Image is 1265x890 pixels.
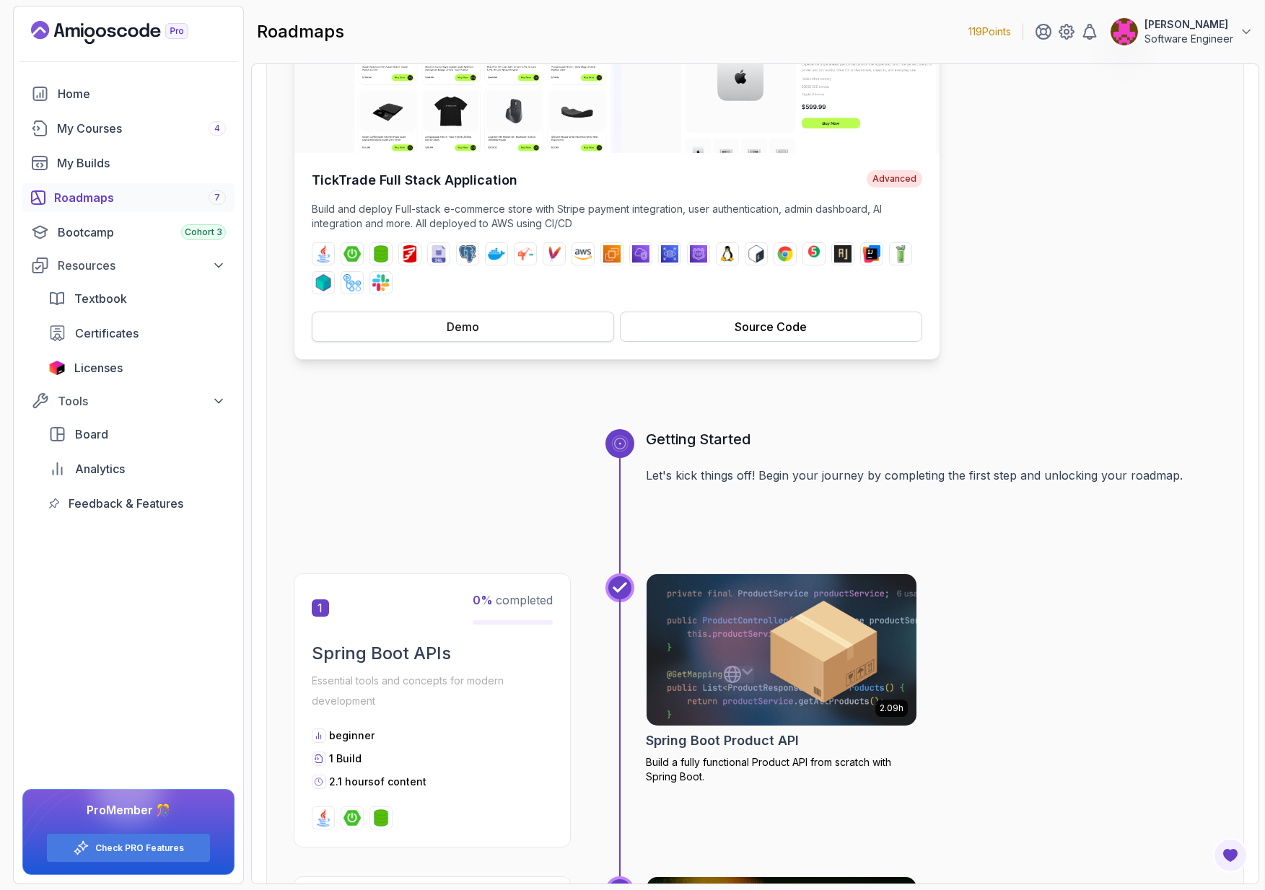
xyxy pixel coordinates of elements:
img: spring-boot logo [343,245,361,263]
img: bash logo [748,245,765,263]
img: rds logo [661,245,678,263]
span: Feedback & Features [69,495,183,512]
img: junit logo [805,245,823,263]
a: board [40,420,235,449]
span: Certificates [75,325,139,342]
img: testcontainers logo [315,274,332,291]
img: java logo [315,809,332,827]
span: 4 [214,123,220,134]
img: jib logo [517,245,534,263]
span: Textbook [74,290,127,307]
div: Tools [58,392,226,410]
button: Demo [312,312,614,342]
img: mockito logo [892,245,909,263]
button: Check PRO Features [46,833,211,863]
h2: Spring Boot Product API [646,731,799,751]
span: 7 [214,192,220,203]
img: spring-data-jpa logo [372,245,390,263]
p: Software Engineer [1144,32,1233,46]
div: Bootcamp [58,224,226,241]
p: Essential tools and concepts for modern development [312,671,553,711]
span: Licenses [74,359,123,376]
img: intellij logo [863,245,880,263]
p: 2.1 hours of content [329,775,426,789]
a: textbook [40,284,235,313]
p: [PERSON_NAME] [1144,17,1233,32]
div: Resources [58,257,226,274]
img: TickTrade Full Stack Application [294,14,940,153]
button: Resources [22,252,235,278]
img: ec2 logo [603,245,621,263]
a: Check PRO Features [95,842,184,854]
span: Advanced [867,170,922,188]
p: 119 Points [968,25,1011,39]
span: Analytics [75,460,125,477]
a: Spring Boot Product API card2.09hSpring Boot Product APIBuild a fully functional Product API from... [646,573,917,784]
a: courses [22,114,235,143]
img: vpc logo [632,245,649,263]
img: aws logo [574,245,592,263]
h3: Getting Started [646,429,1217,449]
a: home [22,79,235,108]
img: linux logo [719,245,736,263]
img: chrome logo [776,245,794,263]
p: 2.09h [880,702,903,714]
p: Let's kick things off! Begin your journey by completing the first step and unlocking your roadmap. [646,467,1217,484]
img: github-actions logo [343,274,361,291]
a: analytics [40,454,235,483]
button: user profile image[PERSON_NAME]Software Engineer [1110,17,1253,46]
img: slack logo [372,274,390,291]
img: spring-boot logo [343,809,361,827]
button: Open Feedback Button [1213,838,1248,873]
p: beginner [329,728,375,743]
img: Spring Boot Product API card [647,574,916,726]
span: Cohort 3 [185,226,222,238]
img: sql logo [430,245,447,263]
img: spring-data-jpa logo [372,809,390,827]
a: roadmaps [22,183,235,212]
a: feedback [40,489,235,518]
div: Demo [447,318,479,335]
h2: roadmaps [257,20,344,43]
a: builds [22,149,235,177]
p: Build a fully functional Product API from scratch with Spring Boot. [646,755,917,784]
img: flyway logo [401,245,419,263]
span: 1 Build [329,752,362,765]
h4: TickTrade Full Stack Application [312,170,517,190]
button: Source Code [620,312,922,342]
img: postgres logo [459,245,476,263]
span: completed [473,593,553,607]
a: bootcamp [22,218,235,247]
img: maven logo [546,245,563,263]
img: jetbrains icon [48,361,66,375]
span: 1 [312,599,329,617]
p: Build and deploy Full-stack e-commerce store with Stripe payment integration, user authentication... [312,202,922,231]
img: user profile image [1111,18,1138,45]
a: Landing page [31,21,222,44]
a: certificates [40,319,235,348]
div: My Courses [57,120,226,137]
div: Home [58,85,226,102]
button: Tools [22,388,235,414]
span: 0 % [473,593,493,607]
div: Roadmaps [54,189,226,206]
h2: Spring Boot APIs [312,642,553,665]
span: Board [75,426,108,443]
img: route53 logo [690,245,707,263]
div: Source Code [735,318,807,335]
img: docker logo [488,245,505,263]
img: java logo [315,245,332,263]
img: assertj logo [834,245,852,263]
div: My Builds [57,154,226,172]
a: licenses [40,353,235,382]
